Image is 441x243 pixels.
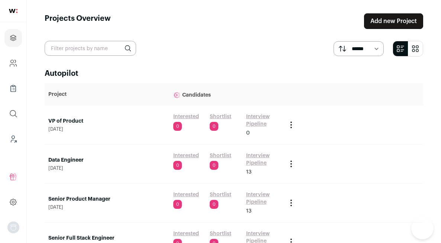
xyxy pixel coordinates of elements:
a: Leads (Backoffice) [4,130,22,148]
input: Filter projects by name [45,41,136,56]
span: 0 [210,122,218,131]
span: 0 [173,122,182,131]
span: 13 [246,168,251,176]
h1: Projects Overview [45,13,111,29]
a: Shortlist [210,113,231,120]
a: Add new Project [364,13,423,29]
a: Projects [4,29,22,47]
button: Project Actions [287,159,296,168]
button: Project Actions [287,120,296,129]
a: Shortlist [210,152,231,159]
img: nopic.png [7,221,19,233]
span: 0 [246,129,250,137]
p: Project [48,91,166,98]
a: VP of Product [48,117,166,125]
button: Open dropdown [7,221,19,233]
a: Shortlist [210,230,231,237]
span: 0 [210,161,218,170]
p: Candidates [173,87,279,102]
a: Company and ATS Settings [4,54,22,72]
a: Senior Full Stack Engineer [48,234,166,242]
span: 13 [246,207,251,215]
span: [DATE] [48,204,166,210]
button: Project Actions [287,198,296,207]
iframe: Help Scout Beacon - Open [411,217,434,239]
a: Interested [173,152,199,159]
a: Shortlist [210,191,231,198]
a: Data Engineer [48,156,166,164]
span: 0 [210,200,218,209]
a: Interview Pipeline [246,152,280,167]
span: [DATE] [48,165,166,171]
h2: Autopilot [45,68,423,79]
img: wellfound-shorthand-0d5821cbd27db2630d0214b213865d53afaa358527fdda9d0ea32b1df1b89c2c.svg [9,9,17,13]
a: Senior Product Manager [48,195,166,203]
span: 0 [173,161,182,170]
a: Interview Pipeline [246,113,280,128]
span: 0 [173,200,182,209]
a: Interested [173,230,199,237]
a: Company Lists [4,80,22,97]
a: Interested [173,191,199,198]
span: [DATE] [48,126,166,132]
a: Interested [173,113,199,120]
a: Interview Pipeline [246,191,280,206]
